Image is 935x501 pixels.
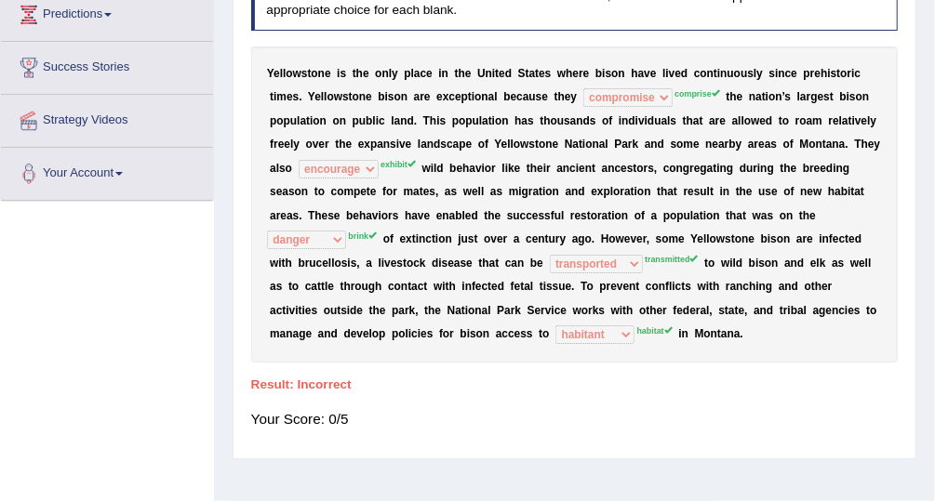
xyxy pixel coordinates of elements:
[440,138,447,151] b: s
[871,114,877,127] b: y
[635,114,638,127] b: i
[749,90,755,103] b: n
[492,67,495,80] b: i
[744,114,751,127] b: o
[595,67,602,80] b: b
[438,67,441,80] b: i
[353,90,359,103] b: o
[766,90,768,103] b: i
[346,138,353,151] b: e
[459,138,465,151] b: p
[839,114,842,127] b: l
[782,90,785,103] b: ’
[407,114,414,127] b: d
[728,67,734,80] b: u
[566,67,572,80] b: h
[455,90,461,103] b: e
[421,67,427,80] b: c
[474,90,481,103] b: o
[293,67,301,80] b: w
[494,90,497,103] b: l
[611,67,618,80] b: o
[375,67,381,80] b: o
[390,138,396,151] b: s
[570,90,577,103] b: y
[301,67,308,80] b: s
[301,114,307,127] b: a
[327,90,334,103] b: o
[442,67,448,80] b: n
[340,114,346,127] b: n
[665,67,668,80] b: i
[554,90,558,103] b: t
[274,138,278,151] b: r
[325,138,329,151] b: r
[827,67,830,80] b: i
[737,90,743,103] b: e
[681,67,688,80] b: d
[459,114,465,127] b: o
[485,138,488,151] b: f
[785,90,792,103] b: s
[388,90,394,103] b: s
[528,114,534,127] b: s
[608,114,612,127] b: f
[638,67,645,80] b: a
[494,138,501,151] b: Y
[308,67,312,80] b: t
[823,90,830,103] b: s
[321,90,324,103] b: l
[799,114,806,127] b: o
[755,90,762,103] b: a
[334,90,342,103] b: w
[667,114,670,127] b: l
[503,90,510,103] b: b
[414,114,417,127] b: .
[821,67,827,80] b: h
[536,90,542,103] b: s
[535,138,539,151] b: t
[675,89,720,99] sup: comprise
[430,114,436,127] b: h
[717,67,720,80] b: i
[847,90,849,103] b: i
[468,90,472,103] b: t
[687,114,693,127] b: h
[539,138,545,151] b: o
[501,114,508,127] b: n
[840,67,847,80] b: o
[318,67,325,80] b: n
[308,90,314,103] b: Y
[313,114,319,127] b: o
[867,114,870,127] b: l
[693,114,700,127] b: a
[401,90,407,103] b: n
[399,138,406,151] b: v
[333,114,340,127] b: o
[812,114,822,127] b: m
[318,138,325,151] b: e
[394,114,401,127] b: a
[385,90,388,103] b: i
[270,90,274,103] b: t
[363,67,369,80] b: e
[452,114,459,127] b: p
[631,67,637,80] b: h
[359,90,366,103] b: n
[276,90,287,103] b: m
[671,114,677,127] b: s
[461,90,468,103] b: p
[453,138,460,151] b: a
[602,67,605,80] b: i
[394,90,401,103] b: o
[662,67,665,80] b: l
[424,90,431,103] b: e
[619,114,621,127] b: i
[447,138,453,151] b: c
[573,67,580,80] b: e
[516,90,523,103] b: c
[526,67,529,80] b: t
[299,90,301,103] b: .
[576,114,582,127] b: n
[579,67,583,80] b: r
